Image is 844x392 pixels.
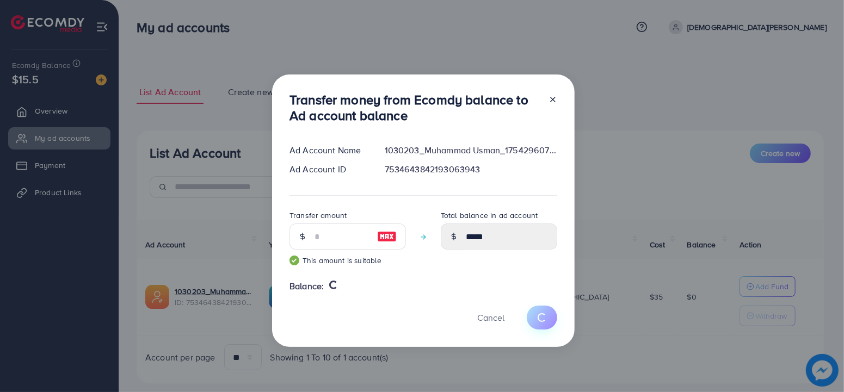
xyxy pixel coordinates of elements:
label: Transfer amount [289,210,347,221]
div: Ad Account Name [281,144,376,157]
img: image [377,230,397,243]
button: Cancel [464,306,518,329]
h3: Transfer money from Ecomdy balance to Ad account balance [289,92,540,123]
img: guide [289,256,299,265]
small: This amount is suitable [289,255,406,266]
span: Cancel [477,312,504,323]
label: Total balance in ad account [441,210,538,221]
span: Balance: [289,280,324,293]
div: Ad Account ID [281,163,376,176]
div: 7534643842193063943 [376,163,566,176]
div: 1030203_Muhammad Usman_1754296073204 [376,144,566,157]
